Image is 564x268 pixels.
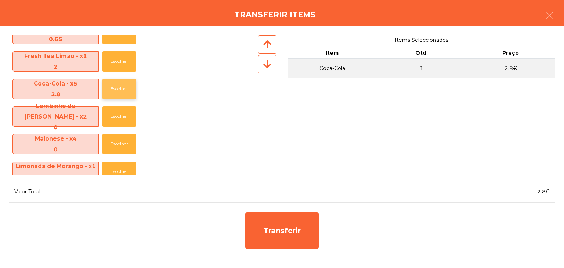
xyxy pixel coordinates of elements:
span: Fresh Tea Limão - x1 [13,51,98,72]
button: Escolher [102,79,136,99]
button: Escolher [102,51,136,72]
div: 0 [13,122,98,133]
h4: Transferir items [234,9,315,20]
th: Qtd. [377,48,466,59]
button: Escolher [102,162,136,182]
div: Transferir [245,212,319,249]
th: Item [288,48,377,59]
td: 1 [377,59,466,78]
div: 0 [13,144,98,155]
span: 2.8€ [537,188,550,195]
span: Lombinho de [PERSON_NAME] - x2 [13,101,98,133]
td: Coca-Cola [288,59,377,78]
span: Limonada de Morango - x1 [13,161,98,182]
div: 2.8 [13,89,98,99]
button: Escolher [102,106,136,127]
span: Items Seleccionados [288,35,555,45]
div: 2 [13,61,98,72]
button: Escolher [102,134,136,154]
span: Maionese - x4 [13,133,98,155]
div: 2.2 [13,171,98,182]
th: Preço [466,48,555,59]
span: Coca-Cola - x5 [13,78,98,99]
span: Valor Total [14,188,40,195]
div: 0.65 [13,34,98,44]
td: 2.8€ [466,59,555,78]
